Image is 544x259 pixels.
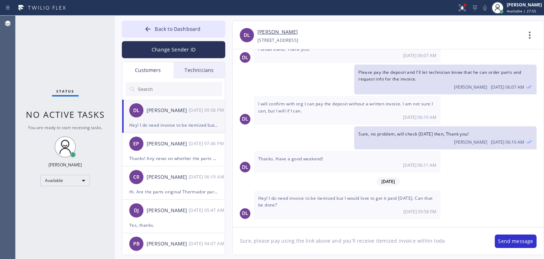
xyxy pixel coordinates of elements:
[454,84,487,90] span: [PERSON_NAME]
[189,139,226,148] div: 09/29/2025 9:46 AM
[403,114,436,120] span: [DATE] 06:10 AM
[254,151,441,172] div: 09/27/2025 9:11 AM
[495,235,537,248] button: Send message
[233,227,488,255] textarea: Sure, please pay using the link above and you'll receive itemized invoice within toda
[129,121,218,129] div: Hey! I do need invoice to be itemized but I would love to get it paid [DATE]. Can that be done?
[242,54,248,62] span: DL
[354,65,537,94] div: 09/27/2025 9:07 AM
[189,106,226,114] div: 09/29/2025 9:58 AM
[129,221,218,229] div: Yes, thanks.
[244,31,250,39] span: DL
[257,36,298,44] div: [STREET_ADDRESS]
[133,106,140,115] span: DL
[258,101,433,114] span: I will confirm with org I can pay the deposit without a written invoice. I am not sure I can, but...
[122,62,174,78] div: Customers
[147,173,189,181] div: [PERSON_NAME]
[403,209,436,215] span: [DATE] 09:58 PM
[403,162,436,168] span: [DATE] 06:11 AM
[257,28,298,36] a: [PERSON_NAME]
[358,131,469,137] span: Sure, no problem, will check [DATE] then, Thank you!
[40,175,90,186] div: Available
[129,154,218,162] div: Thanks! Any news on whether the parts are all in?
[258,156,323,162] span: Thanks. Have a good weekend!
[254,191,441,219] div: 09/29/2025 9:58 AM
[491,84,524,90] span: [DATE] 06:07 AM
[507,9,536,13] span: Available | 27:55
[122,21,225,38] button: Back to Dashboard
[507,2,542,8] div: [PERSON_NAME]
[174,62,225,78] div: Technicians
[49,162,82,168] div: [PERSON_NAME]
[242,209,248,217] span: DL
[189,206,226,214] div: 09/27/2025 9:47 AM
[258,46,310,52] span: I understand. Thank you!
[129,188,218,196] div: Hi. Are the parts original Thermador parts?
[28,125,102,131] span: You are ready to start receiving tasks.
[454,139,487,145] span: [PERSON_NAME]
[354,126,537,149] div: 09/27/2025 9:10 AM
[147,140,189,148] div: [PERSON_NAME]
[491,139,524,145] span: [DATE] 06:10 AM
[358,69,521,82] span: Please pay the deposit and I'll let technician know that he can order parts and request info for ...
[147,106,189,115] div: [PERSON_NAME]
[189,239,226,248] div: 09/26/2025 9:07 AM
[254,42,441,63] div: 09/27/2025 9:07 AM
[133,140,139,148] span: EP
[242,115,248,123] span: DL
[254,96,441,124] div: 09/27/2025 9:10 AM
[480,3,490,13] button: Mute
[137,82,222,96] input: Search
[133,173,140,181] span: CR
[26,109,105,120] span: No active tasks
[155,26,200,32] span: Back to Dashboard
[242,163,248,171] span: DL
[258,195,432,208] span: Hey! I do need invoice to be itemized but I would love to get it paid [DATE]. Can that be done?
[376,177,400,186] span: [DATE]
[189,173,226,181] div: 09/28/2025 9:19 AM
[403,53,436,59] span: [DATE] 06:07 AM
[147,240,189,248] div: [PERSON_NAME]
[133,240,140,248] span: PB
[134,206,139,215] span: DJ
[122,41,225,58] button: Change Sender ID
[147,206,189,215] div: [PERSON_NAME]
[56,89,74,94] span: Status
